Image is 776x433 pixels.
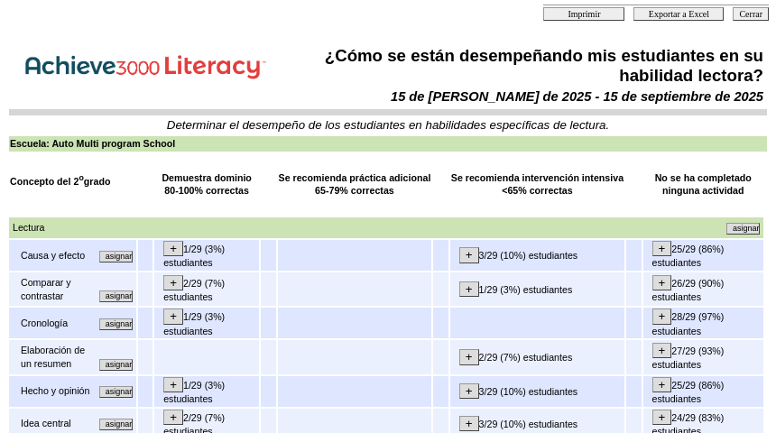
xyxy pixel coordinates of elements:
input: + [459,383,479,399]
td: Idea central [20,416,85,431]
img: Achieve3000 Reports Logo Spanish [13,45,283,84]
td: Hecho y opinión [20,383,94,399]
input: + [652,410,672,425]
td: 26/29 (90%) estudiantes [643,272,763,306]
td: 1/29 (3%) estudiantes [154,240,259,271]
td: Causa y efecto [20,248,94,263]
input: + [459,247,479,263]
td: 27/29 (93%) estudiantes [643,340,763,373]
input: + [163,410,183,425]
input: Asignar otras actividades alineadas con este mismo concepto. [99,290,133,302]
input: + [163,241,183,256]
input: + [652,275,672,290]
td: Concepto del 2 grado [9,170,136,198]
td: 3/29 (10%) estudiantes [450,376,624,407]
td: Se recomienda intervención intensiva <65% correctas [450,170,624,198]
input: + [652,309,672,324]
input: + [652,377,672,392]
td: 28/29 (97%) estudiantes [643,308,763,338]
td: Se recomienda práctica adicional 65-79% correctas [278,170,432,198]
input: + [163,275,183,290]
td: Lectura [12,220,365,235]
input: + [163,309,183,324]
input: + [163,377,183,392]
img: spacer.gif [10,201,11,215]
td: 15 de [PERSON_NAME] de 2025 - 15 de septiembre de 2025 [286,88,764,105]
td: 1/29 (3%) estudiantes [154,376,259,407]
td: Elaboración de un resumen [20,343,94,371]
input: + [652,241,672,256]
td: 1/29 (3%) estudiantes [450,272,624,306]
input: Imprimir [543,7,624,21]
sup: o [79,173,83,182]
td: Determinar el desempeño de los estudiantes en habilidades específicas de lectura. [10,118,766,132]
input: Cerrar [733,7,769,21]
td: Escuela: Auto Multi program School [9,136,767,152]
input: Asignar otras actividades alineadas con este mismo concepto. [99,251,133,263]
td: Demuestra dominio 80-100% correctas [154,170,259,198]
input: Asignar otras actividades alineadas con este mismo concepto. [726,223,760,235]
input: Asignar otras actividades alineadas con este mismo concepto. [99,359,133,371]
td: 3/29 (10%) estudiantes [450,240,624,271]
input: Asignar otras actividades alineadas con este mismo concepto. [99,386,133,398]
input: + [459,281,479,297]
td: 2/29 (7%) estudiantes [450,340,624,373]
td: Cronología [20,316,94,331]
input: + [459,349,479,364]
td: 1/29 (3%) estudiantes [154,308,259,338]
input: Asignar otras actividades alineadas con este mismo concepto. [99,419,133,430]
input: + [652,343,672,358]
td: ¿Cómo se están desempeñando mis estudiantes en su habilidad lectora? [286,45,764,87]
input: Exportar a Excel [633,7,724,21]
input: Asignar otras actividades alineadas con este mismo concepto. [99,318,133,330]
td: 25/29 (86%) estudiantes [643,376,763,407]
td: 2/29 (7%) estudiantes [154,272,259,306]
input: + [459,416,479,431]
td: No se ha completado ninguna actividad [643,170,763,198]
td: Comparar y contrastar [20,275,94,303]
td: 25/29 (86%) estudiantes [643,240,763,271]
